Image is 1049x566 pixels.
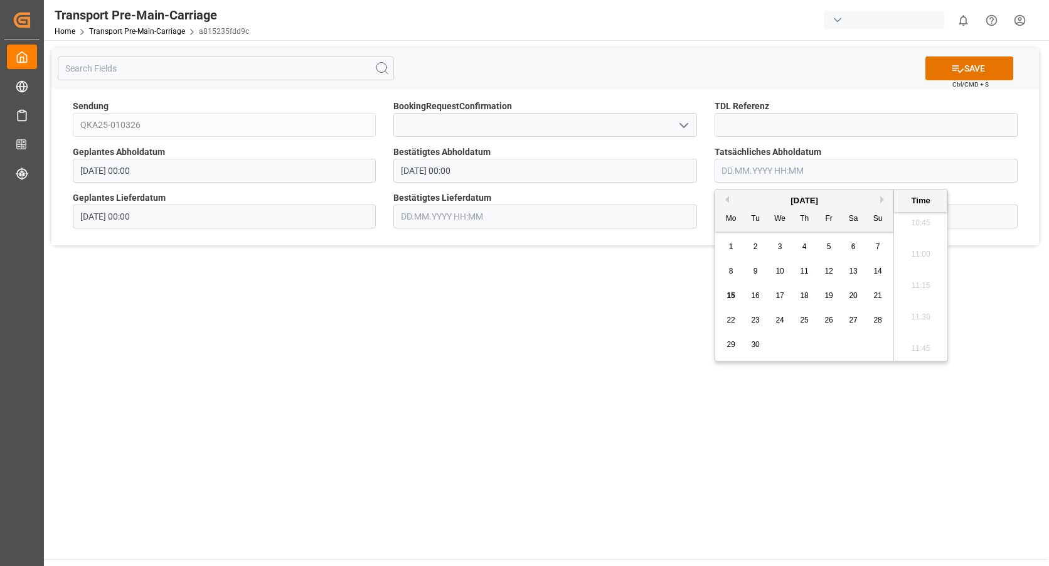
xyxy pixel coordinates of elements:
[952,80,989,89] span: Ctrl/CMD + S
[748,288,764,304] div: Choose Tuesday, September 16th, 2025
[729,242,733,251] span: 1
[870,264,886,279] div: Choose Sunday, September 14th, 2025
[73,100,109,113] span: Sendung
[772,239,788,255] div: Choose Wednesday, September 3rd, 2025
[772,264,788,279] div: Choose Wednesday, September 10th, 2025
[751,316,759,324] span: 23
[876,242,880,251] span: 7
[797,264,812,279] div: Choose Thursday, September 11th, 2025
[393,205,696,228] input: DD.MM.YYYY HH:MM
[870,312,886,328] div: Choose Sunday, September 28th, 2025
[797,312,812,328] div: Choose Thursday, September 25th, 2025
[748,312,764,328] div: Choose Tuesday, September 23rd, 2025
[846,288,861,304] div: Choose Saturday, September 20th, 2025
[824,316,833,324] span: 26
[897,195,944,207] div: Time
[723,337,739,353] div: Choose Monday, September 29th, 2025
[748,264,764,279] div: Choose Tuesday, September 9th, 2025
[727,340,735,349] span: 29
[821,211,837,227] div: Fr
[846,312,861,328] div: Choose Saturday, September 27th, 2025
[723,239,739,255] div: Choose Monday, September 1st, 2025
[802,242,807,251] span: 4
[846,211,861,227] div: Sa
[772,312,788,328] div: Choose Wednesday, September 24th, 2025
[925,56,1013,80] button: SAVE
[753,267,758,275] span: 9
[824,291,833,300] span: 19
[393,100,512,113] span: BookingRequestConfirmation
[821,239,837,255] div: Choose Friday, September 5th, 2025
[673,115,692,135] button: open menu
[715,146,821,159] span: Tatsächliches Abholdatum
[748,211,764,227] div: Tu
[748,239,764,255] div: Choose Tuesday, September 2nd, 2025
[797,288,812,304] div: Choose Thursday, September 18th, 2025
[55,27,75,36] a: Home
[775,267,784,275] span: 10
[821,312,837,328] div: Choose Friday, September 26th, 2025
[849,267,857,275] span: 13
[715,100,769,113] span: TDL Referenz
[870,288,886,304] div: Choose Sunday, September 21st, 2025
[723,288,739,304] div: Choose Monday, September 15th, 2025
[873,316,881,324] span: 28
[723,312,739,328] div: Choose Monday, September 22nd, 2025
[977,6,1006,35] button: Help Center
[846,264,861,279] div: Choose Saturday, September 13th, 2025
[723,211,739,227] div: Mo
[55,6,249,24] div: Transport Pre-Main-Carriage
[751,291,759,300] span: 16
[727,316,735,324] span: 22
[870,211,886,227] div: Su
[727,291,735,300] span: 15
[73,146,165,159] span: Geplantes Abholdatum
[797,239,812,255] div: Choose Thursday, September 4th, 2025
[775,291,784,300] span: 17
[873,291,881,300] span: 21
[73,191,166,205] span: Geplantes Lieferdatum
[715,195,893,207] div: [DATE]
[846,239,861,255] div: Choose Saturday, September 6th, 2025
[797,211,812,227] div: Th
[821,264,837,279] div: Choose Friday, September 12th, 2025
[73,159,376,183] input: DD.MM.YYYY HH:MM
[800,316,808,324] span: 25
[729,267,733,275] span: 8
[800,267,808,275] span: 11
[775,316,784,324] span: 24
[719,235,890,357] div: month 2025-09
[851,242,856,251] span: 6
[778,242,782,251] span: 3
[772,288,788,304] div: Choose Wednesday, September 17th, 2025
[753,242,758,251] span: 2
[723,264,739,279] div: Choose Monday, September 8th, 2025
[393,191,491,205] span: Bestätigtes Lieferdatum
[827,242,831,251] span: 5
[722,196,729,203] button: Previous Month
[393,146,491,159] span: Bestätigtes Abholdatum
[715,159,1018,183] input: DD.MM.YYYY HH:MM
[73,205,376,228] input: DD.MM.YYYY HH:MM
[58,56,394,80] input: Search Fields
[873,267,881,275] span: 14
[748,337,764,353] div: Choose Tuesday, September 30th, 2025
[849,291,857,300] span: 20
[393,159,696,183] input: DD.MM.YYYY HH:MM
[949,6,977,35] button: show 0 new notifications
[751,340,759,349] span: 30
[772,211,788,227] div: We
[824,267,833,275] span: 12
[800,291,808,300] span: 18
[89,27,185,36] a: Transport Pre-Main-Carriage
[849,316,857,324] span: 27
[870,239,886,255] div: Choose Sunday, September 7th, 2025
[821,288,837,304] div: Choose Friday, September 19th, 2025
[880,196,888,203] button: Next Month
